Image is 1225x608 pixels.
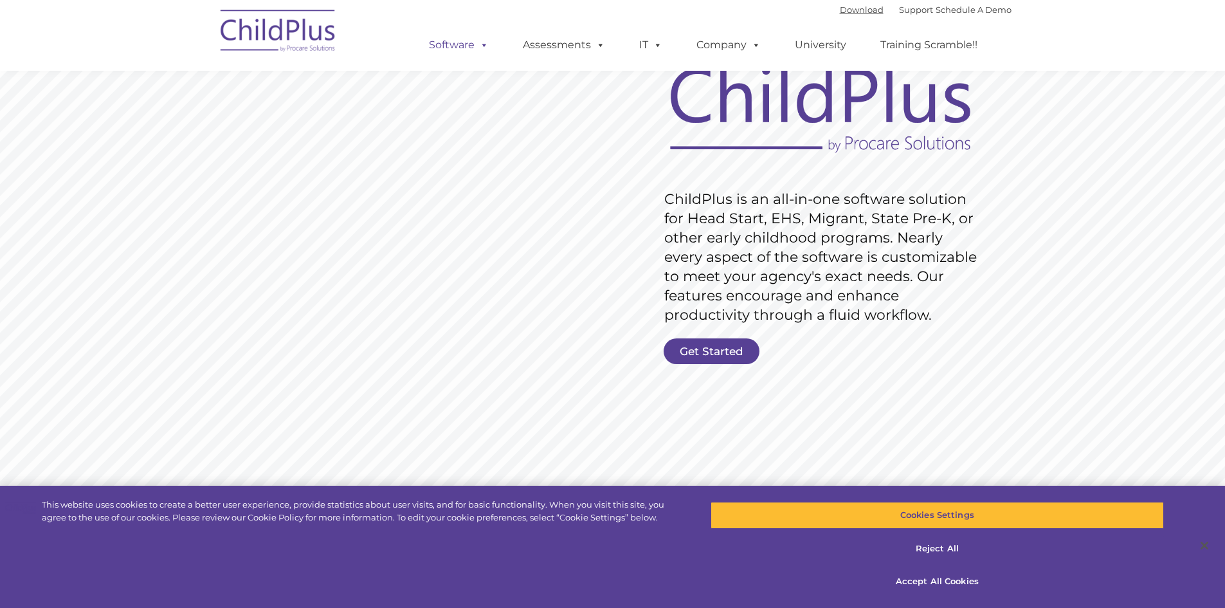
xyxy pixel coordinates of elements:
button: Reject All [711,535,1164,562]
a: Support [899,5,933,15]
button: Accept All Cookies [711,568,1164,595]
font: | [840,5,1012,15]
div: This website uses cookies to create a better user experience, provide statistics about user visit... [42,499,674,524]
a: University [782,32,859,58]
a: Training Scramble!! [867,32,990,58]
a: Company [684,32,774,58]
a: IT [626,32,675,58]
a: Download [840,5,884,15]
img: ChildPlus by Procare Solutions [214,1,343,65]
button: Close [1190,531,1219,560]
a: Get Started [664,338,759,364]
button: Cookies Settings [711,502,1164,529]
a: Software [416,32,502,58]
a: Assessments [510,32,618,58]
rs-layer: ChildPlus is an all-in-one software solution for Head Start, EHS, Migrant, State Pre-K, or other ... [664,190,983,325]
a: Schedule A Demo [936,5,1012,15]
